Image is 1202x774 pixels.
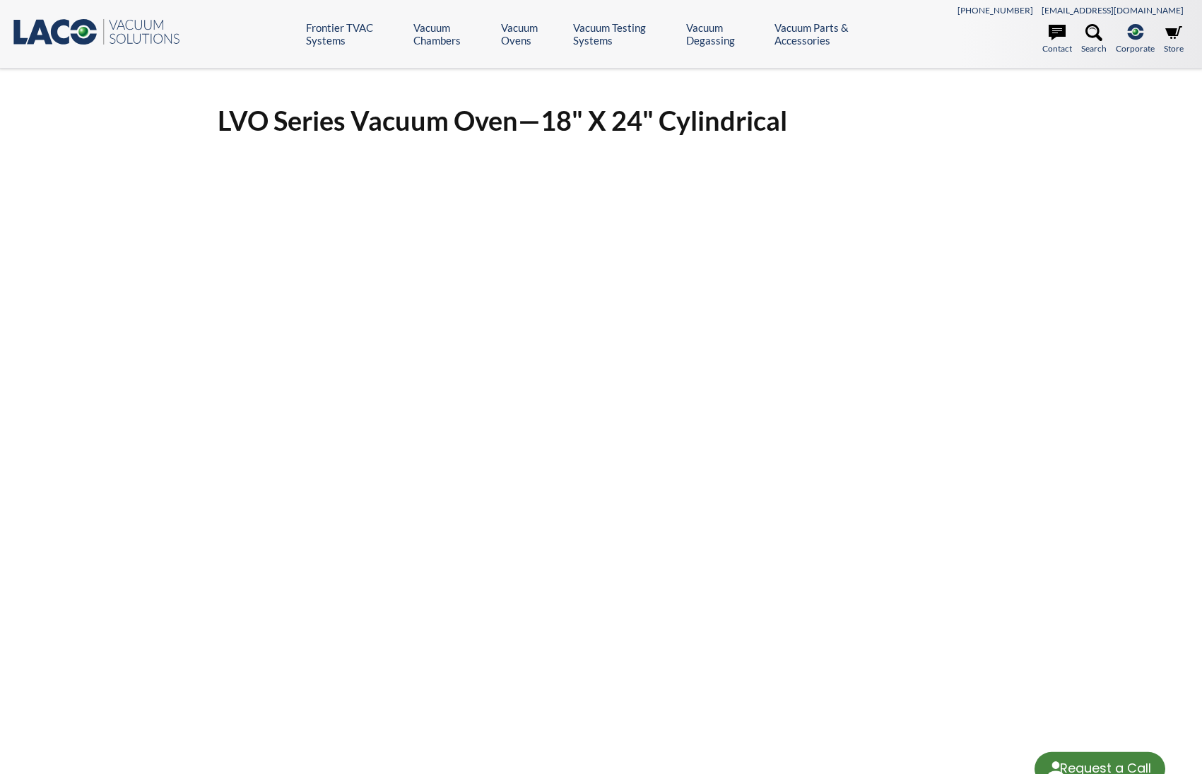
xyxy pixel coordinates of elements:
[218,103,985,138] h1: LVO Series Vacuum Oven—18" X 24" Cylindrical
[1042,24,1072,55] a: Contact
[1164,24,1184,55] a: Store
[1081,24,1107,55] a: Search
[1042,5,1184,16] a: [EMAIL_ADDRESS][DOMAIN_NAME]
[958,5,1033,16] a: [PHONE_NUMBER]
[501,21,562,47] a: Vacuum Ovens
[306,21,403,47] a: Frontier TVAC Systems
[686,21,764,47] a: Vacuum Degassing
[413,21,490,47] a: Vacuum Chambers
[774,21,892,47] a: Vacuum Parts & Accessories
[1116,42,1155,55] span: Corporate
[573,21,675,47] a: Vacuum Testing Systems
